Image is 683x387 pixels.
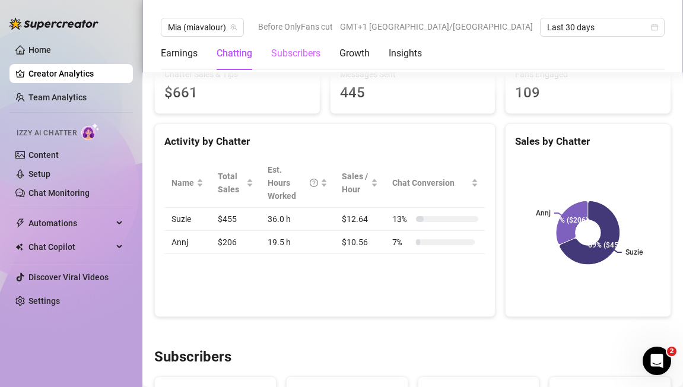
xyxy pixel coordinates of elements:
[28,272,109,282] a: Discover Viral Videos
[211,158,261,208] th: Total Sales
[28,296,60,306] a: Settings
[28,237,113,256] span: Chat Copilot
[164,158,211,208] th: Name
[218,170,244,196] span: Total Sales
[335,158,385,208] th: Sales / Hour
[515,82,661,104] div: 109
[335,231,385,254] td: $10.56
[667,347,676,356] span: 2
[28,93,87,102] a: Team Analytics
[17,128,77,139] span: Izzy AI Chatter
[335,208,385,231] td: $12.64
[15,218,25,228] span: thunderbolt
[261,208,335,231] td: 36.0 h
[217,46,252,61] div: Chatting
[392,176,469,189] span: Chat Conversion
[164,82,310,104] span: $661
[211,231,261,254] td: $206
[81,123,100,140] img: AI Chatter
[154,348,231,367] h3: Subscribers
[9,18,99,30] img: logo-BBDzfeDw.svg
[28,45,51,55] a: Home
[310,163,318,202] span: question-circle
[171,176,194,189] span: Name
[28,150,59,160] a: Content
[271,46,320,61] div: Subscribers
[164,208,211,231] td: Suzie
[339,46,370,61] div: Growth
[211,208,261,231] td: $455
[258,18,333,36] span: Before OnlyFans cut
[28,214,113,233] span: Automations
[28,169,50,179] a: Setup
[230,24,237,31] span: team
[340,18,533,36] span: GMT+1 [GEOGRAPHIC_DATA]/[GEOGRAPHIC_DATA]
[392,212,411,226] span: 13 %
[268,163,318,202] div: Est. Hours Worked
[164,68,310,81] span: Chatter Sales & Tips
[385,158,485,208] th: Chat Conversion
[28,188,90,198] a: Chat Monitoring
[15,243,23,251] img: Chat Copilot
[161,46,198,61] div: Earnings
[168,18,237,36] span: Mia (miavalour)
[392,236,411,249] span: 7 %
[340,68,486,81] span: Messages Sent
[515,134,661,150] div: Sales by Chatter
[643,347,671,375] iframe: Intercom live chat
[28,64,123,83] a: Creator Analytics
[342,170,368,196] span: Sales / Hour
[261,231,335,254] td: 19.5 h
[651,24,658,31] span: calendar
[164,231,211,254] td: Annj
[164,134,485,150] div: Activity by Chatter
[625,248,643,256] text: Suzie
[389,46,422,61] div: Insights
[536,209,551,217] text: Annj
[340,82,486,104] div: 445
[515,68,661,81] span: Fans Engaged
[547,18,657,36] span: Last 30 days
